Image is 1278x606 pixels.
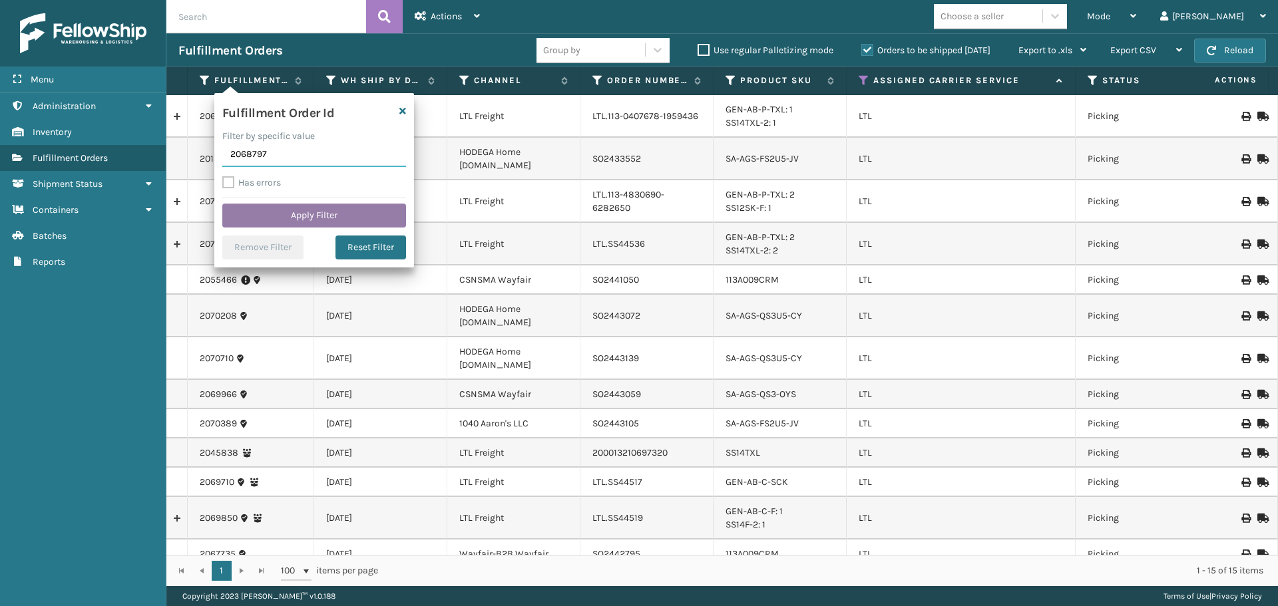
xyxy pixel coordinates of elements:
[941,9,1004,23] div: Choose a seller
[1076,438,1209,468] td: Picking
[33,256,65,267] span: Reports
[200,237,236,251] a: 2070739
[314,265,447,295] td: [DATE]
[447,409,580,438] td: 1040 Aaron's LLC
[1076,539,1209,569] td: Picking
[847,337,1076,380] td: LTL
[580,295,714,337] td: SO2443072
[1241,514,1249,523] i: Print BOL
[447,337,580,380] td: HODEGA Home [DOMAIN_NAME]
[200,273,237,287] a: 2055466
[31,74,54,85] span: Menu
[1257,448,1265,458] i: Mark as Shipped
[33,204,79,216] span: Containers
[1076,180,1209,223] td: Picking
[1257,549,1265,559] i: Mark as Shipped
[314,438,447,468] td: [DATE]
[726,519,765,530] a: SS14F-2: 1
[447,95,580,138] td: LTL Freight
[726,447,760,458] a: SS14TXL
[447,223,580,265] td: LTL Freight
[580,497,714,539] td: LTL.SS44519
[543,43,580,57] div: Group by
[1241,478,1249,487] i: Print BOL
[847,180,1076,223] td: LTL
[222,235,304,259] button: Remove Filter
[580,337,714,380] td: SO2443139
[847,223,1076,265] td: LTL
[212,561,232,581] a: 1
[726,310,802,321] a: SA-AGS-QS3U5-CY
[200,388,237,401] a: 2069966
[20,13,146,53] img: logo
[607,75,688,86] label: Order Number
[314,380,447,409] td: [DATE]
[1102,75,1183,86] label: Status
[447,438,580,468] td: LTL Freight
[726,153,799,164] a: SA-AGS-FS2U5-JV
[1076,265,1209,295] td: Picking
[726,274,779,285] a: 113A009CRM
[1257,514,1265,523] i: Mark as Shipped
[1211,591,1262,601] a: Privacy Policy
[222,177,281,188] label: Has errors
[1173,69,1265,91] span: Actions
[1257,311,1265,321] i: Mark as Shipped
[580,539,714,569] td: SO2442795
[1257,275,1265,285] i: Mark as Shipped
[1257,154,1265,164] i: Mark as Shipped
[33,100,96,112] span: Administration
[214,75,288,86] label: Fulfillment Order Id
[314,468,447,497] td: [DATE]
[1241,390,1249,399] i: Print BOL
[847,380,1076,409] td: LTL
[1076,497,1209,539] td: Picking
[222,204,406,227] button: Apply Filter
[1241,275,1249,285] i: Print BOL
[447,180,580,223] td: LTL Freight
[1257,419,1265,428] i: Mark as Shipped
[314,337,447,380] td: [DATE]
[314,409,447,438] td: [DATE]
[1241,239,1249,249] i: Print BOL
[314,497,447,539] td: [DATE]
[698,45,833,56] label: Use regular Palletizing mode
[1164,591,1209,601] a: Terms of Use
[431,11,462,22] span: Actions
[580,180,714,223] td: LTL.113-4830690-6282650
[335,235,406,259] button: Reset Filter
[726,245,778,256] a: SS14TXL-2: 2
[580,468,714,497] td: LTL.SS44517
[178,43,282,59] h3: Fulfillment Orders
[33,152,108,164] span: Fulfillment Orders
[447,539,580,569] td: Wayfair-B2B Wayfair
[447,265,580,295] td: CSNSMA Wayfair
[847,438,1076,468] td: LTL
[1241,197,1249,206] i: Print BOL
[1241,311,1249,321] i: Print BOL
[474,75,554,86] label: Channel
[726,388,796,400] a: SA-AGS-QS3-OYS
[281,564,301,577] span: 100
[873,75,1050,86] label: Assigned Carrier Service
[726,189,795,200] a: GEN-AB-P-TXL: 2
[281,561,378,581] span: items per page
[314,295,447,337] td: [DATE]
[200,476,234,489] a: 2069710
[33,230,67,241] span: Batches
[726,104,793,115] a: GEN-AB-P-TXL: 1
[200,417,237,430] a: 2070389
[200,309,237,323] a: 2070208
[33,126,72,138] span: Inventory
[580,265,714,295] td: SO2441050
[580,438,714,468] td: 200013210697320
[447,497,580,539] td: LTL Freight
[847,409,1076,438] td: LTL
[200,446,238,460] a: 2045838
[580,380,714,409] td: SO2443059
[1076,295,1209,337] td: Picking
[580,95,714,138] td: LTL.113-0407678-1959436
[847,295,1076,337] td: LTL
[847,138,1076,180] td: LTL
[222,101,335,121] h4: Fulfillment Order Id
